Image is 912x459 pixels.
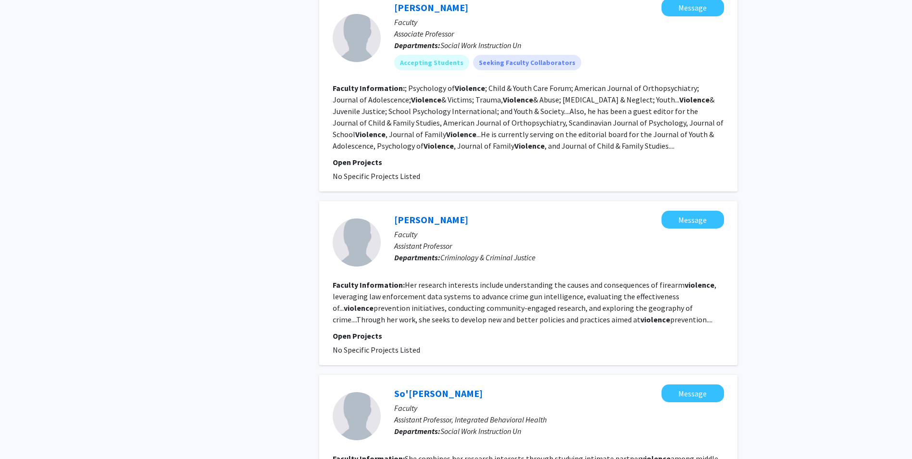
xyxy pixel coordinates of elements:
a: [PERSON_NAME] [394,1,468,13]
span: No Specific Projects Listed [333,171,420,181]
p: Assistant Professor [394,240,724,252]
p: Faculty [394,16,724,28]
p: Faculty [394,229,724,240]
iframe: Chat [7,416,41,452]
p: Open Projects [333,156,724,168]
b: Departments: [394,426,440,436]
b: Violence [514,141,545,151]
b: Violence [679,95,710,104]
b: Violence [503,95,533,104]
fg-read-more: Her research interests include understanding the causes and consequences of firearm , leveraging ... [333,280,716,324]
b: Violence [455,83,485,93]
p: Assistant Professor, Integrated Behavioral Health [394,414,724,425]
b: Faculty Information: [333,280,405,290]
b: Violence [446,129,476,139]
span: Social Work Instruction Un [440,426,521,436]
fg-read-more: ; Psychology of ; Child & Youth Care Forum; American Journal of Orthopsychiatry; Journal of Adole... [333,83,724,151]
p: Associate Professor [394,28,724,39]
b: Faculty Information: [333,83,405,93]
a: [PERSON_NAME] [394,214,468,226]
b: Departments: [394,40,440,50]
mat-chip: Accepting Students [394,55,469,70]
a: So'[PERSON_NAME] [394,387,483,399]
p: Open Projects [333,330,724,342]
b: violence [640,315,670,324]
b: Violence [424,141,454,151]
button: Message Alaina DeBiasi [662,211,724,229]
b: Violence [411,95,441,104]
b: violence [344,303,374,313]
b: Violence [355,129,386,139]
span: No Specific Projects Listed [333,345,420,355]
b: violence [685,280,714,290]
p: Faculty [394,402,724,414]
button: Message So'Phelia Morrow [662,384,724,402]
mat-chip: Seeking Faculty Collaborators [473,55,581,70]
b: Departments: [394,253,440,262]
span: Criminology & Criminal Justice [440,253,536,262]
span: Social Work Instruction Un [440,40,521,50]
